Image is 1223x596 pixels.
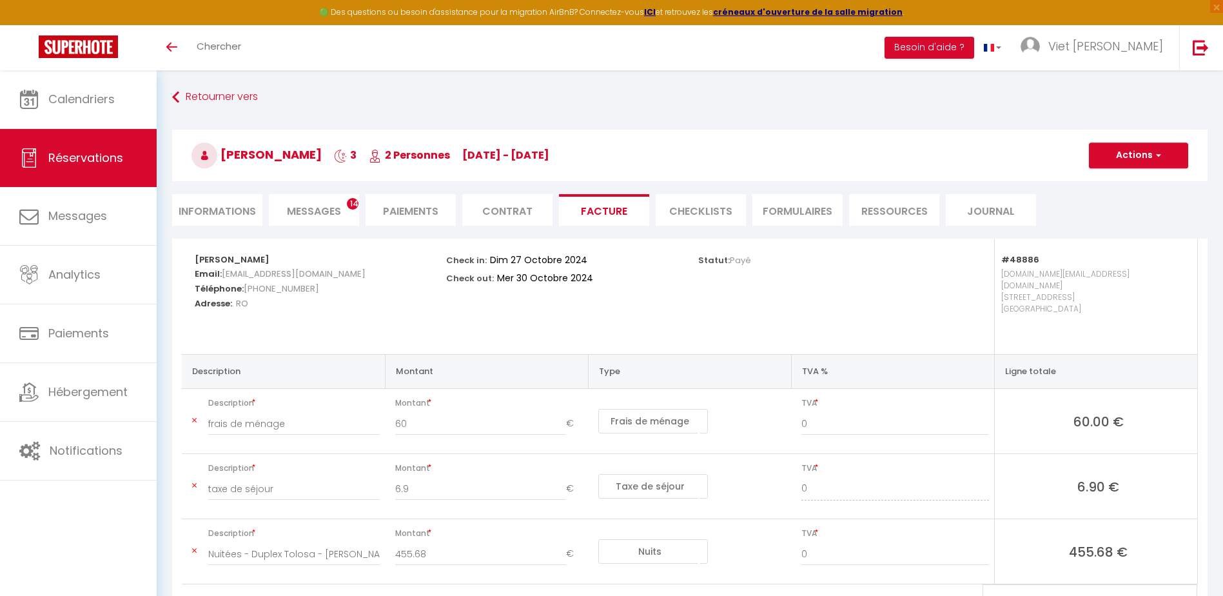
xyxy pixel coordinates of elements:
[232,294,248,313] span: . RO
[366,194,456,226] li: Paiements
[395,459,583,477] span: Montant
[395,394,583,412] span: Montant
[208,394,380,412] span: Description
[287,204,341,219] span: Messages
[885,37,974,59] button: Besoin d'aide ?
[187,25,251,70] a: Chercher
[462,194,553,226] li: Contrat
[1011,25,1179,70] a: ... Viet [PERSON_NAME]
[395,524,583,542] span: Montant
[1005,477,1193,495] span: 6.90 €
[172,194,262,226] li: Informations
[48,208,107,224] span: Messages
[559,194,649,226] li: Facture
[369,148,450,163] span: 2 Personnes
[1001,253,1039,266] strong: #48886
[994,354,1197,388] th: Ligne totale
[588,354,791,388] th: Type
[730,254,751,266] span: Payé
[656,194,746,226] li: CHECKLISTS
[446,252,487,266] p: Check in:
[48,325,109,341] span: Paiements
[791,354,994,388] th: TVA %
[946,194,1036,226] li: Journal
[1005,412,1193,430] span: 60.00 €
[1089,143,1188,168] button: Actions
[195,268,222,280] strong: Email:
[172,86,1208,109] a: Retourner vers
[1193,39,1209,55] img: logout
[1048,38,1163,54] span: Viet [PERSON_NAME]
[446,270,494,284] p: Check out:
[50,442,122,459] span: Notifications
[195,283,244,295] strong: Téléphone:
[566,477,583,501] span: €
[334,148,357,163] span: 3
[48,150,123,166] span: Réservations
[48,91,115,107] span: Calendriers
[566,412,583,435] span: €
[347,198,358,210] span: 14
[1021,37,1040,56] img: ...
[48,384,128,400] span: Hébergement
[713,6,903,17] a: créneaux d'ouverture de la salle migration
[208,459,380,477] span: Description
[39,35,118,58] img: Super Booking
[801,394,989,412] span: TVA
[244,279,319,298] span: [PHONE_NUMBER]
[752,194,843,226] li: FORMULAIRES
[222,264,366,283] span: [EMAIL_ADDRESS][DOMAIN_NAME]
[849,194,939,226] li: Ressources
[801,524,989,542] span: TVA
[385,354,588,388] th: Montant
[208,524,380,542] span: Description
[48,266,101,283] span: Analytics
[566,542,583,566] span: €
[644,6,656,17] a: ICI
[801,459,989,477] span: TVA
[698,252,751,266] p: Statut:
[182,354,385,388] th: Description
[1005,542,1193,561] span: 455.68 €
[195,253,269,266] strong: [PERSON_NAME]
[197,39,241,53] span: Chercher
[191,146,322,163] span: [PERSON_NAME]
[1001,265,1184,341] p: [DOMAIN_NAME][EMAIL_ADDRESS][DOMAIN_NAME] [STREET_ADDRESS] [GEOGRAPHIC_DATA]
[462,148,549,163] span: [DATE] - [DATE]
[195,297,232,310] strong: Adresse:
